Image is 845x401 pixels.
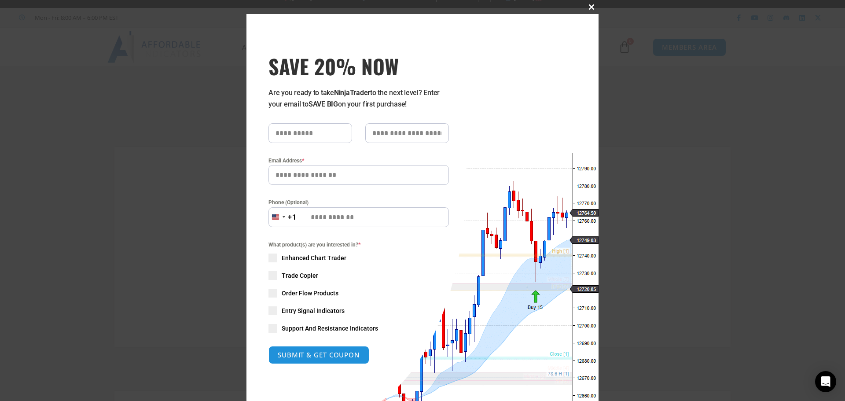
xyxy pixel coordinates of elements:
div: Open Intercom Messenger [815,371,836,392]
label: Trade Copier [268,271,449,280]
label: Entry Signal Indicators [268,306,449,315]
label: Email Address [268,156,449,165]
strong: SAVE BIG [309,100,338,108]
label: Support And Resistance Indicators [268,324,449,333]
p: Are you ready to take to the next level? Enter your email to on your first purchase! [268,87,449,110]
span: Support And Resistance Indicators [282,324,378,333]
button: SUBMIT & GET COUPON [268,346,369,364]
span: Trade Copier [282,271,318,280]
span: What product(s) are you interested in? [268,240,449,249]
span: Order Flow Products [282,289,338,298]
span: Entry Signal Indicators [282,306,345,315]
strong: NinjaTrader [334,88,370,97]
span: SAVE 20% NOW [268,54,449,78]
div: +1 [288,212,297,223]
span: Enhanced Chart Trader [282,254,346,262]
label: Enhanced Chart Trader [268,254,449,262]
button: Selected country [268,207,297,227]
label: Order Flow Products [268,289,449,298]
label: Phone (Optional) [268,198,449,207]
